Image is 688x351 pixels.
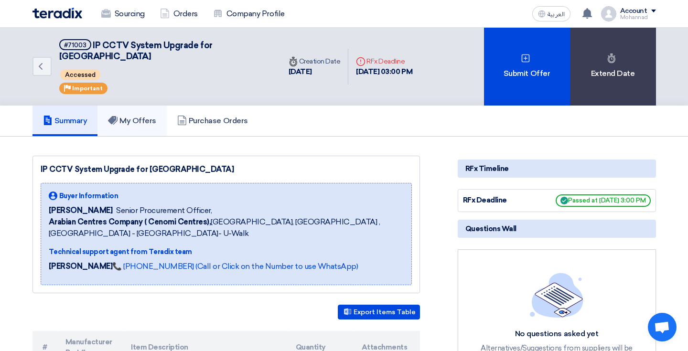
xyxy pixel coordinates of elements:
h5: Summary [43,116,87,126]
div: Account [620,7,647,15]
div: Mohannad [620,15,656,20]
div: Technical support agent from Teradix team [49,247,404,257]
div: #71003 [64,42,86,48]
h5: Purchase Orders [177,116,248,126]
div: [DATE] 03:00 PM [356,66,412,77]
div: RFx Timeline [458,160,656,178]
img: empty_state_list.svg [530,273,583,318]
span: العربية [548,11,565,18]
div: RFx Deadline [463,195,535,206]
a: Orders [152,3,205,24]
a: My Offers [97,106,167,136]
b: Arabian Centres Company ( Cenomi Centres), [49,217,211,226]
button: العربية [532,6,570,21]
span: [GEOGRAPHIC_DATA], [GEOGRAPHIC_DATA] ,[GEOGRAPHIC_DATA] - [GEOGRAPHIC_DATA]- U-Walk [49,216,404,239]
div: Submit Offer [484,28,570,106]
div: RFx Deadline [356,56,412,66]
span: Accessed [60,69,100,80]
h5: IP CCTV System Upgrade for Makkah Mall [59,39,269,63]
h5: My Offers [108,116,156,126]
strong: [PERSON_NAME] [49,262,113,271]
div: Extend Date [570,28,656,106]
div: Open chat [648,313,677,341]
img: profile_test.png [601,6,616,21]
img: Teradix logo [32,8,82,19]
span: Senior Procurement Officer, [116,205,212,216]
a: Summary [32,106,98,136]
span: IP CCTV System Upgrade for [GEOGRAPHIC_DATA] [59,40,213,62]
span: Buyer Information [59,191,118,201]
div: No questions asked yet [475,329,638,339]
button: Export Items Table [338,305,420,319]
div: [DATE] [289,66,341,77]
span: Questions Wall [465,223,516,234]
span: Important [72,85,103,92]
a: Sourcing [94,3,152,24]
span: Passed at [DATE] 3:00 PM [556,194,651,207]
a: 📞 [PHONE_NUMBER] (Call or Click on the Number to use WhatsApp) [112,262,358,271]
div: Creation Date [289,56,341,66]
a: Purchase Orders [167,106,258,136]
span: [PERSON_NAME] [49,205,113,216]
div: IP CCTV System Upgrade for [GEOGRAPHIC_DATA] [41,164,412,175]
a: Company Profile [205,3,292,24]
